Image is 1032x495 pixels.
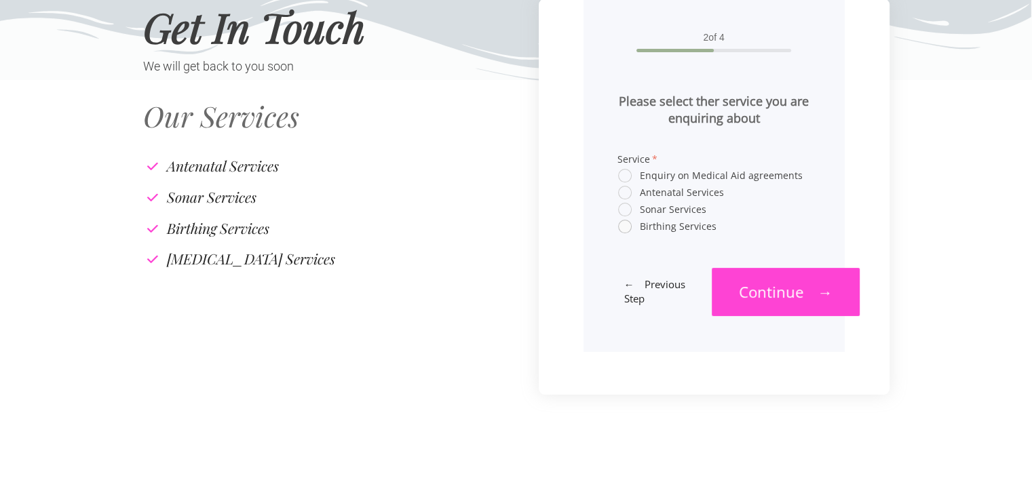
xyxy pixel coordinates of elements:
[167,190,256,204] h4: Sonar Services
[739,281,803,302] span: Continue
[818,281,833,302] span: →
[167,159,279,173] h4: Antenatal Services
[617,93,811,127] h2: Please select ther service you are enquiring about
[143,102,539,130] h2: Our Services
[618,170,803,182] span: Enquiry on Medical Aid agreements
[624,277,685,305] span: Previous Step
[618,220,716,233] span: Birthing Services
[167,221,269,235] h4: Birthing Services
[617,155,811,164] span: Service
[618,186,724,199] span: Antenatal Services
[617,33,811,42] span: of 4
[703,32,708,43] span: 2
[624,277,634,291] span: ←
[143,59,294,73] span: We will get back to you soon
[618,203,706,216] span: Sonar Services
[167,252,335,266] h4: [MEDICAL_DATA] Services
